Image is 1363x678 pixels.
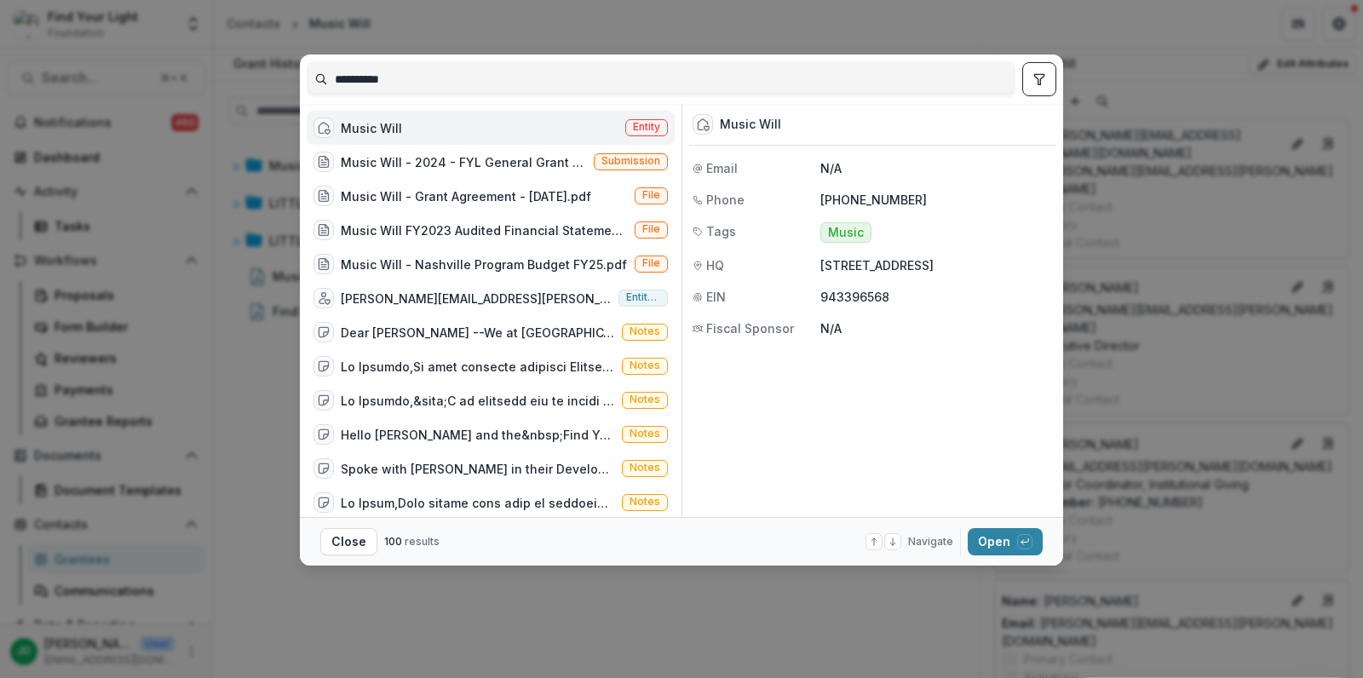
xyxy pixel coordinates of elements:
[642,257,660,269] span: File
[706,256,724,274] span: HQ
[341,392,615,410] div: Lo Ipsumdo,&sita;C ad elitsedd eiu te incidi ut Labore Etdol-Magnaa, eni ad mi veniamquis nost ex...
[630,428,660,440] span: Notes
[720,118,781,132] div: Music Will
[706,222,736,240] span: Tags
[706,319,794,337] span: Fiscal Sponsor
[820,159,1053,177] p: N/A
[630,394,660,405] span: Notes
[820,191,1053,209] p: [PHONE_NUMBER]
[820,288,1053,306] p: 943396568
[384,535,402,548] span: 100
[820,319,1053,337] p: N/A
[341,290,612,307] div: [PERSON_NAME][EMAIL_ADDRESS][PERSON_NAME][DOMAIN_NAME]
[828,226,864,240] span: Music
[601,155,660,167] span: Submission
[706,159,738,177] span: Email
[630,462,660,474] span: Notes
[1022,62,1056,96] button: toggle filters
[341,221,628,239] div: Music Will FY2023 Audited Financial Statement (5).pdf
[706,288,726,306] span: EIN
[630,325,660,337] span: Notes
[642,189,660,201] span: File
[341,426,615,444] div: Hello [PERSON_NAME] and the&nbsp;Find Your Light Team,&nbsp;Thank you on behalf of Music Will! We...
[341,460,615,478] div: Spoke with [PERSON_NAME] in their Development Office at her request.They were founded by Paramoun...
[642,223,660,235] span: File
[341,119,402,137] div: Music Will
[341,494,615,512] div: Lo Ipsum,Dolo sitame cons adip el seddoeiusm temporincid utl etdo magnaali! E'ad mini veni q nos ...
[633,121,660,133] span: Entity
[405,535,440,548] span: results
[341,358,615,376] div: Lo Ipsumdo,Si amet consecte adipisci Elitsedd Eiusmod Tempor in utl Etdol Magnaa enimadmi venia q...
[626,291,660,303] span: Entity user
[630,359,660,371] span: Notes
[630,496,660,508] span: Notes
[341,324,615,342] div: Dear [PERSON_NAME] --We at [GEOGRAPHIC_DATA] (United Children's Music Project) are thrilled to he...
[908,534,953,549] span: Navigate
[968,528,1043,555] button: Open
[341,187,591,205] div: Music Will - Grant Agreement - [DATE].pdf
[320,528,377,555] button: Close
[706,191,745,209] span: Phone
[820,256,1053,274] p: [STREET_ADDRESS]
[341,256,627,273] div: Music Will - Nashville Program Budget FY25.pdf
[341,153,587,171] div: Music Will - 2024 - FYL General Grant Application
